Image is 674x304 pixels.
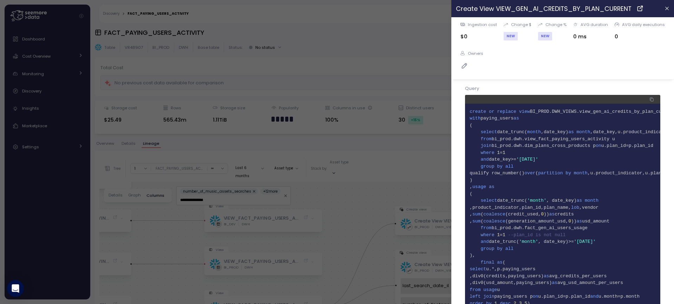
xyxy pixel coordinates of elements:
span: 'month' [519,239,538,244]
span: '[DATE]' [516,157,538,162]
span: usd_amount [582,219,609,224]
span: left [470,294,480,299]
span: as [544,273,549,279]
span: u.month=p.month [598,294,640,299]
span: as [577,198,582,203]
span: 0 [541,212,544,217]
span: )) [571,219,577,224]
span: 1 [497,150,500,155]
span: usage [472,184,486,189]
span: ,vendor [579,205,598,210]
span: , date_key) [547,198,577,203]
span: ( [480,212,483,217]
span: ,u.product_indicator,u.plan_id [588,170,670,176]
span: all [505,246,513,251]
span: as [552,280,557,285]
span: as [497,260,503,265]
span: = [500,150,503,155]
span: avg_credits_per_users [549,273,607,279]
span: month [574,170,588,176]
span: (credit_used, [505,212,541,217]
span: date_trunc( [489,239,519,244]
span: credits [555,212,574,217]
span: u [497,287,500,292]
span: by [497,164,503,169]
span: coalesce [483,212,505,217]
span: (generation_amount_usd, [505,219,568,224]
span: 'month' [527,198,547,203]
span: final [480,260,494,265]
span: ( [536,170,538,176]
span: paying_users p [495,294,533,299]
span: month [585,198,598,203]
span: '[DATE]' [574,239,596,244]
div: Open Intercom Messenger [7,280,24,297]
span: group [480,164,494,169]
span: as [549,212,555,217]
span: , date_key)>= [538,239,574,244]
span: sum [472,219,480,224]
span: ( [480,219,483,224]
span: 0 [568,219,571,224]
span: lob [571,205,579,210]
span: ,div0(usd_amount,paying_users) [470,280,552,285]
span: join [483,294,494,299]
span: date_trunc( [497,198,527,203]
span: ) [470,177,656,184]
span: from [480,225,491,231]
span: 1 [503,150,505,155]
span: ,product_indicator,plan_id,plan_name, [470,205,571,210]
span: and [590,294,598,299]
span: 1 [503,232,505,238]
span: = [500,232,503,238]
span: , [470,212,472,217]
span: as [489,184,495,189]
span: where [480,232,494,238]
span: 1 [497,232,500,238]
span: u.*,p.paying_users [486,266,535,272]
span: as [577,219,582,224]
span: ,div0(credits,paying_users) [470,273,544,279]
span: qualify row_number() [470,170,524,176]
span: group [480,246,494,251]
span: by [565,170,571,176]
span: sum [472,212,480,217]
span: from [470,287,480,292]
span: ( [470,190,656,198]
span: by [497,246,503,251]
span: and [480,157,489,162]
span: ( [503,260,505,265]
span: over [524,170,535,176]
span: and [480,239,489,244]
span: ), [470,252,656,259]
span: where [480,150,494,155]
span: , [470,184,472,189]
span: bi_prod.dwh.fact_gen_ai_users_usage [492,225,588,231]
span: all [505,164,513,169]
span: on [533,294,538,299]
span: coalesce [483,219,505,224]
span: , [470,219,472,224]
span: avg_usd_amount_per_users [557,280,623,285]
span: --plan_id is not null [508,232,566,238]
span: select [470,266,486,272]
span: date_key>= [489,157,516,162]
span: select [480,198,497,203]
span: partition [538,170,563,176]
span: u.plan_id=p.plan_id [538,294,590,299]
span: )) [544,212,549,217]
span: usage [483,287,497,292]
